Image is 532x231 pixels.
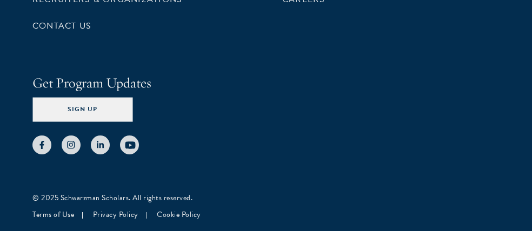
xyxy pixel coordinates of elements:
a: Privacy Policy [93,209,138,220]
div: © 2025 Schwarzman Scholars. All rights reserved. [32,192,500,203]
button: Sign Up [32,98,132,122]
a: Contact Us [32,19,91,32]
a: Terms of Use [32,209,74,220]
a: Cookie Policy [157,209,201,220]
h4: Get Program Updates [32,73,500,93]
